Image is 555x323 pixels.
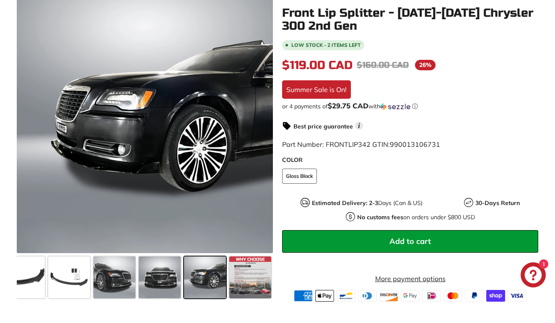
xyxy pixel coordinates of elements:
div: Summer Sale is On! [282,80,351,99]
img: visa [508,290,526,302]
img: american_express [294,290,313,302]
span: $160.00 CAD [357,60,409,70]
img: master [443,290,462,302]
strong: Estimated Delivery: 2-3 [312,199,378,207]
div: or 4 payments of with [282,102,538,110]
p: Days (Can & US) [312,199,423,208]
img: paypal [465,290,484,302]
span: 26% [415,60,436,70]
strong: No customs fees [357,213,403,221]
strong: 30-Days Return [475,199,520,207]
span: Part Number: FRONTLIP342 GTIN: [282,140,440,149]
span: $29.75 CAD [328,101,368,110]
img: shopify_pay [486,290,505,302]
span: 990013106731 [390,140,440,149]
img: apple_pay [315,290,334,302]
label: COLOR [282,156,538,164]
h1: Front Lip Splitter - [DATE]-[DATE] Chrysler 300 2nd Gen [282,7,538,33]
p: on orders under $800 USD [357,213,475,222]
img: ideal [422,290,441,302]
img: Sezzle [380,103,410,110]
img: google_pay [401,290,420,302]
span: Low stock - 2 items left [291,43,361,48]
a: More payment options [282,274,538,284]
span: $119.00 CAD [282,58,353,72]
button: Add to cart [282,230,538,253]
inbox-online-store-chat: Shopify online store chat [518,262,548,290]
img: discover [379,290,398,302]
span: i [355,122,363,130]
div: or 4 payments of$29.75 CADwithSezzle Click to learn more about Sezzle [282,102,538,110]
img: bancontact [337,290,355,302]
span: Add to cart [389,236,431,246]
img: diners_club [358,290,377,302]
strong: Best price guarantee [293,123,353,130]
